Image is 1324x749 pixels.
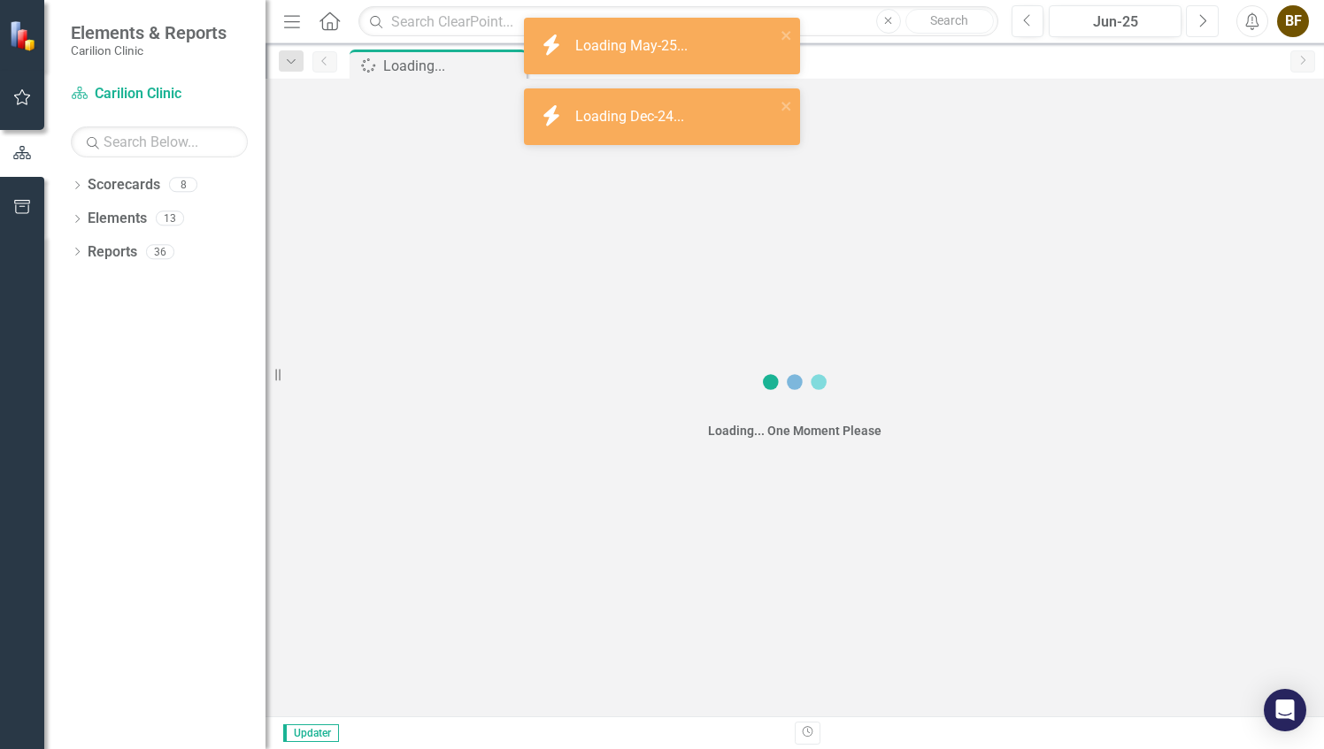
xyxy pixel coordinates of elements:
div: Loading May-25... [575,36,692,57]
div: Loading Dec-24... [575,107,689,127]
div: 36 [146,244,174,259]
button: Jun-25 [1049,5,1182,37]
div: 8 [169,178,197,193]
span: Search [930,13,968,27]
a: Elements [88,209,147,229]
small: Carilion Clinic [71,43,227,57]
span: Updater [283,724,339,742]
button: close [781,96,793,116]
img: ClearPoint Strategy [9,19,40,50]
input: Search Below... [71,126,248,157]
div: Open Intercom Messenger [1264,689,1306,731]
a: Scorecards [88,175,160,195]
div: Loading... One Moment Please [708,422,881,439]
input: Search ClearPoint... [358,6,997,37]
div: 13 [156,211,184,226]
a: Reports [88,242,137,263]
button: BF [1277,5,1309,37]
button: Search [905,9,994,34]
div: Jun-25 [1055,11,1175,33]
a: Carilion Clinic [71,84,248,104]
button: close [781,25,793,45]
span: Elements & Reports [71,22,227,43]
div: Loading... [383,55,522,77]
